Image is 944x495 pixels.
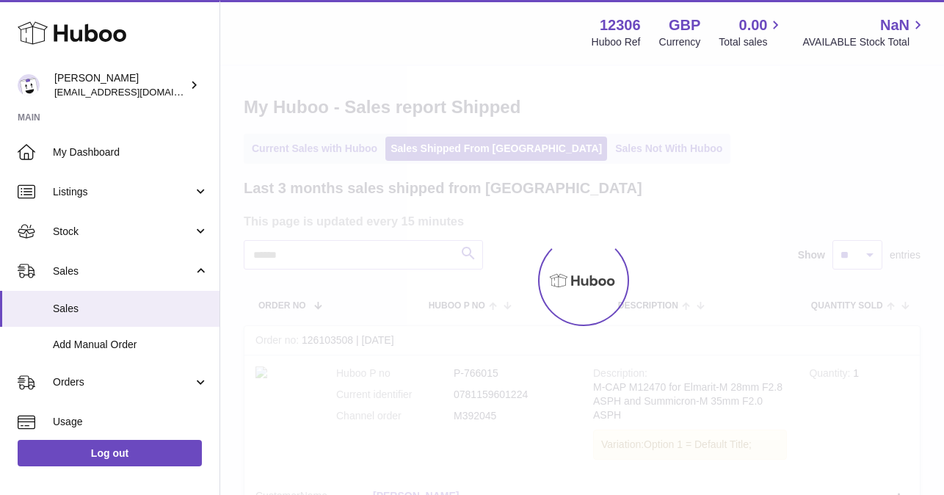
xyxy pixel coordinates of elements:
[53,415,208,429] span: Usage
[53,375,193,389] span: Orders
[739,15,768,35] span: 0.00
[53,185,193,199] span: Listings
[53,225,193,239] span: Stock
[600,15,641,35] strong: 12306
[18,74,40,96] img: hello@otect.co
[592,35,641,49] div: Huboo Ref
[54,86,216,98] span: [EMAIL_ADDRESS][DOMAIN_NAME]
[53,264,193,278] span: Sales
[53,145,208,159] span: My Dashboard
[54,71,186,99] div: [PERSON_NAME]
[802,35,926,49] span: AVAILABLE Stock Total
[659,35,701,49] div: Currency
[669,15,700,35] strong: GBP
[18,440,202,466] a: Log out
[53,302,208,316] span: Sales
[880,15,909,35] span: NaN
[802,15,926,49] a: NaN AVAILABLE Stock Total
[719,15,784,49] a: 0.00 Total sales
[53,338,208,352] span: Add Manual Order
[719,35,784,49] span: Total sales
